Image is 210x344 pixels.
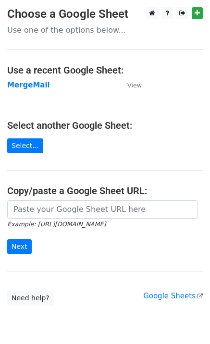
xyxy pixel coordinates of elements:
small: Example: [URL][DOMAIN_NAME] [7,221,106,228]
p: Use one of the options below... [7,25,203,35]
a: Need help? [7,291,54,306]
h4: Use a recent Google Sheet: [7,64,203,76]
h3: Choose a Google Sheet [7,7,203,21]
input: Next [7,239,32,254]
h4: Select another Google Sheet: [7,120,203,131]
a: MergeMail [7,81,50,89]
h4: Copy/paste a Google Sheet URL: [7,185,203,197]
small: View [127,82,142,89]
a: Select... [7,138,43,153]
input: Paste your Google Sheet URL here [7,200,198,219]
a: View [118,81,142,89]
a: Google Sheets [143,292,203,300]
